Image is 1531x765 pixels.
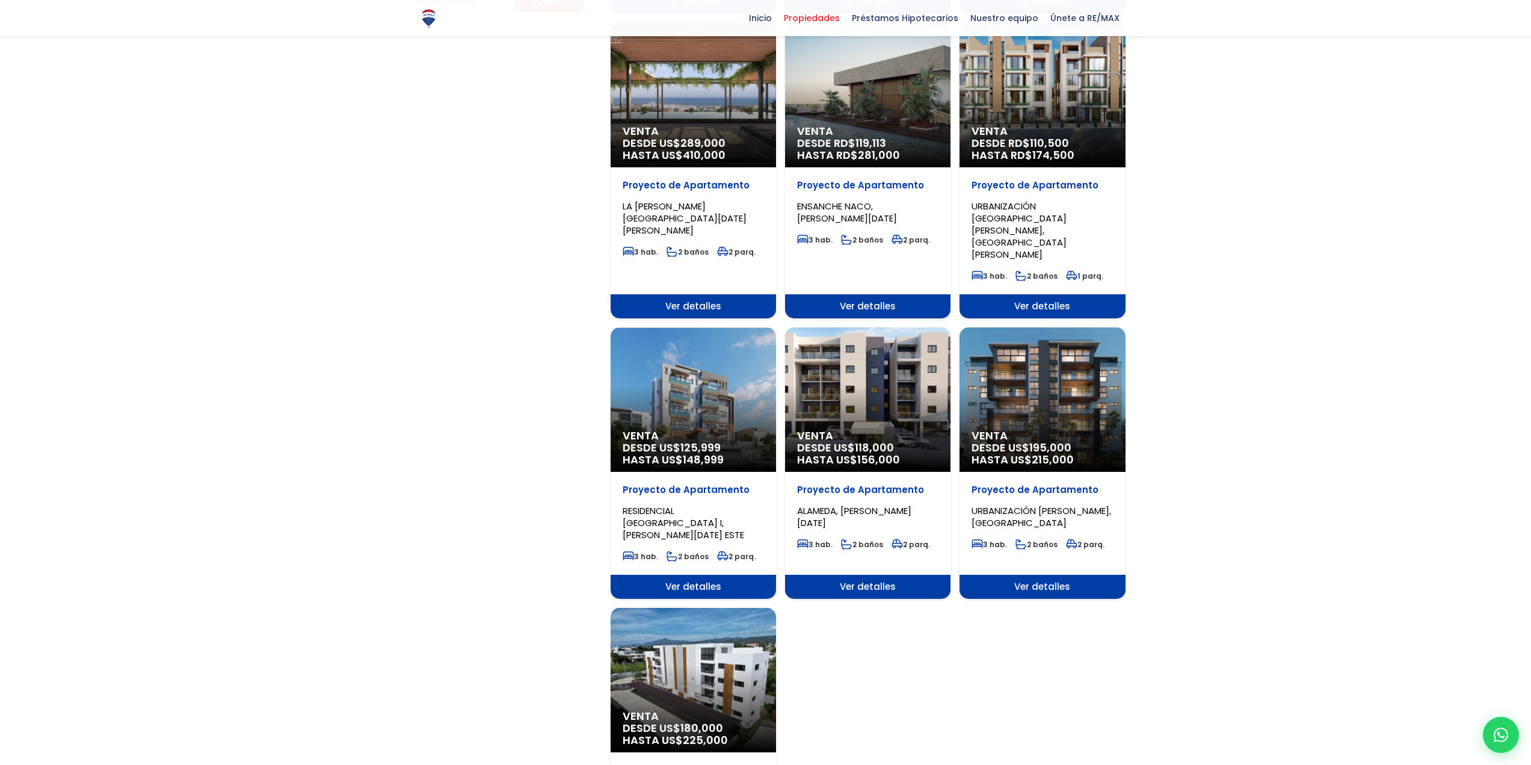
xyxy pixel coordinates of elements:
[623,551,658,562] span: 3 hab.
[623,430,764,442] span: Venta
[960,575,1125,599] span: Ver detalles
[667,551,709,562] span: 2 baños
[1032,147,1074,163] span: 174,500
[623,722,764,746] span: DESDE US$
[1066,539,1104,550] span: 2 parq.
[1015,271,1058,281] span: 2 baños
[1032,452,1074,467] span: 215,000
[623,504,744,541] span: RESIDENCIAL [GEOGRAPHIC_DATA] I, [PERSON_NAME][DATE] ESTE
[841,235,883,245] span: 2 baños
[960,327,1125,599] a: Venta DESDE US$195,000 HASTA US$215,000 Proyecto de Apartamento URBANIZACIÓN [PERSON_NAME], [GEOG...
[623,179,764,191] p: Proyecto de Apartamento
[972,484,1113,496] p: Proyecto de Apartamento
[855,440,894,455] span: 118,000
[972,149,1113,161] span: HASTA RD$
[797,504,911,529] span: ALAMEDA, [PERSON_NAME][DATE]
[855,135,886,150] span: 119,113
[972,430,1113,442] span: Venta
[623,247,658,257] span: 3 hab.
[797,179,938,191] p: Proyecto de Apartamento
[611,23,776,318] a: Venta DESDE US$289,000 HASTA US$410,000 Proyecto de Apartamento LA [PERSON_NAME][GEOGRAPHIC_DATA]...
[1030,135,1069,150] span: 110,500
[680,720,723,736] span: 180,000
[680,440,721,455] span: 125,999
[743,9,778,27] span: Inicio
[667,247,709,257] span: 2 baños
[717,247,756,257] span: 2 parq.
[892,539,930,550] span: 2 parq.
[972,271,1007,281] span: 3 hab.
[972,125,1113,137] span: Venta
[960,23,1125,318] a: Venta DESDE RD$110,500 HASTA RD$174,500 Proyecto de Apartamento URBANIZACIÓN [GEOGRAPHIC_DATA][PE...
[683,452,724,467] span: 148,999
[797,539,833,550] span: 3 hab.
[785,23,950,318] a: Venta DESDE RD$119,113 HASTA RD$281,000 Proyecto de Apartamento ENSANCHE NACO, [PERSON_NAME][DATE...
[797,125,938,137] span: Venta
[1066,271,1103,281] span: 1 parq.
[623,149,764,161] span: HASTA US$
[797,454,938,466] span: HASTA US$
[785,294,950,318] span: Ver detalles
[418,8,439,29] img: Logo de REMAX
[680,135,725,150] span: 289,000
[892,235,930,245] span: 2 parq.
[972,454,1113,466] span: HASTA US$
[858,147,900,163] span: 281,000
[623,734,764,746] span: HASTA US$
[623,200,747,237] span: LA [PERSON_NAME][GEOGRAPHIC_DATA][DATE][PERSON_NAME]
[797,430,938,442] span: Venta
[797,235,833,245] span: 3 hab.
[797,149,938,161] span: HASTA RD$
[1029,440,1071,455] span: 195,000
[623,137,764,161] span: DESDE US$
[972,442,1113,466] span: DESDE US$
[623,125,764,137] span: Venta
[841,539,883,550] span: 2 baños
[972,200,1067,261] span: URBANIZACIÓN [GEOGRAPHIC_DATA][PERSON_NAME], [GEOGRAPHIC_DATA][PERSON_NAME]
[1015,539,1058,550] span: 2 baños
[797,484,938,496] p: Proyecto de Apartamento
[623,454,764,466] span: HASTA US$
[623,442,764,466] span: DESDE US$
[683,732,728,748] span: 225,000
[778,9,846,27] span: Propiedades
[964,9,1044,27] span: Nuestro equipo
[972,179,1113,191] p: Proyecto de Apartamento
[960,294,1125,318] span: Ver detalles
[717,551,756,562] span: 2 parq.
[797,200,897,225] span: ENSANCHE NACO, [PERSON_NAME][DATE]
[972,504,1111,529] span: URBANIZACIÓN [PERSON_NAME], [GEOGRAPHIC_DATA]
[797,442,938,466] span: DESDE US$
[972,539,1007,550] span: 3 hab.
[785,327,950,599] a: Venta DESDE US$118,000 HASTA US$156,000 Proyecto de Apartamento ALAMEDA, [PERSON_NAME][DATE] 3 ha...
[857,452,900,467] span: 156,000
[846,9,964,27] span: Préstamos Hipotecarios
[623,710,764,722] span: Venta
[972,137,1113,161] span: DESDE RD$
[611,294,776,318] span: Ver detalles
[1044,9,1126,27] span: Únete a RE/MAX
[797,137,938,161] span: DESDE RD$
[785,575,950,599] span: Ver detalles
[611,327,776,599] a: Venta DESDE US$125,999 HASTA US$148,999 Proyecto de Apartamento RESIDENCIAL [GEOGRAPHIC_DATA] I, ...
[683,147,725,163] span: 410,000
[623,484,764,496] p: Proyecto de Apartamento
[611,575,776,599] span: Ver detalles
